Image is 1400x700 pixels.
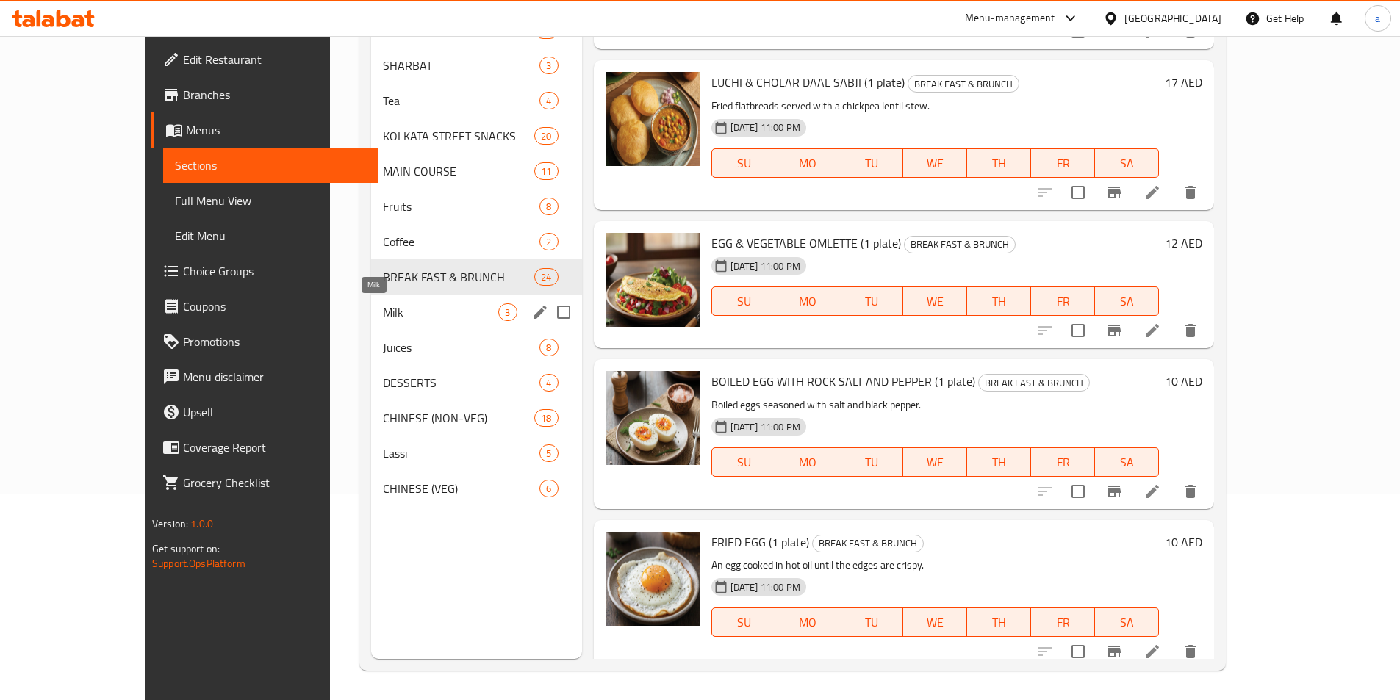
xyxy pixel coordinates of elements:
div: items [534,127,558,145]
div: BREAK FAST & BRUNCH [812,535,924,552]
span: Coffee [383,233,540,250]
button: MO [775,447,839,477]
div: [GEOGRAPHIC_DATA] [1124,10,1221,26]
button: TU [839,148,903,178]
div: items [539,92,558,109]
span: Sections [175,156,367,174]
div: Milk3edit [371,295,582,330]
span: TH [973,452,1025,473]
span: Tea [383,92,540,109]
button: delete [1173,175,1208,210]
span: Coverage Report [183,439,367,456]
span: TU [845,612,897,633]
div: items [539,480,558,497]
p: An egg cooked in hot oil until the edges are crispy. [711,556,1159,574]
button: delete [1173,474,1208,509]
span: WE [909,452,961,473]
button: SU [711,286,776,316]
a: Menus [151,112,378,148]
a: Edit menu item [1144,322,1161,339]
div: items [534,162,558,180]
div: items [539,374,558,392]
a: Branches [151,77,378,112]
span: MO [781,612,833,633]
a: Coverage Report [151,430,378,465]
button: TH [967,148,1031,178]
img: LUCHI & CHOLAR DAAL SABJI (1 plate) [606,72,700,166]
span: [DATE] 11:00 PM [725,120,806,134]
a: Grocery Checklist [151,465,378,500]
span: KOLKATA STREET SNACKS [383,127,535,145]
button: TU [839,286,903,316]
img: FRIED EGG (1 plate) [606,532,700,626]
span: Select to update [1063,636,1094,667]
button: MO [775,607,839,637]
div: BREAK FAST & BRUNCH [383,268,535,286]
span: SU [718,452,770,473]
button: SA [1095,148,1159,178]
a: Edit Restaurant [151,42,378,77]
span: TU [845,291,897,312]
a: Edit Menu [163,218,378,253]
button: TH [967,286,1031,316]
span: MO [781,153,833,174]
span: SA [1101,153,1153,174]
span: FRIED EGG (1 plate) [711,531,809,553]
span: Menus [186,121,367,139]
span: Milk [383,303,499,321]
span: Get support on: [152,539,220,558]
div: items [539,198,558,215]
span: 4 [540,94,557,108]
div: SHARBAT3 [371,48,582,83]
span: 8 [540,341,557,355]
span: SA [1101,452,1153,473]
div: CHINESE (VEG)6 [371,471,582,506]
button: Branch-specific-item [1096,313,1132,348]
div: items [534,268,558,286]
button: FR [1031,447,1095,477]
button: FR [1031,286,1095,316]
a: Choice Groups [151,253,378,289]
a: Menu disclaimer [151,359,378,394]
img: EGG & VEGETABLE OMLETTE (1 plate) [606,233,700,327]
h6: 10 AED [1165,371,1202,392]
span: SU [718,153,770,174]
div: items [539,233,558,250]
span: 5 [540,447,557,461]
button: WE [903,286,967,316]
span: 4 [540,376,557,390]
span: WE [909,612,961,633]
a: Sections [163,148,378,183]
span: SU [718,612,770,633]
span: SU [718,291,770,312]
p: Boiled eggs seasoned with salt and black pepper. [711,396,1159,414]
button: SA [1095,607,1159,637]
span: TH [973,612,1025,633]
button: MO [775,148,839,178]
button: WE [903,148,967,178]
span: MAIN COURSE [383,162,535,180]
span: BREAK FAST & BRUNCH [905,236,1015,253]
div: items [539,339,558,356]
button: delete [1173,313,1208,348]
span: Juices [383,339,540,356]
span: Upsell [183,403,367,421]
span: [DATE] 11:00 PM [725,580,806,594]
h6: 10 AED [1165,532,1202,552]
button: Branch-specific-item [1096,634,1132,669]
div: Lassi [383,444,540,462]
button: SA [1095,447,1159,477]
span: Fruits [383,198,540,215]
div: CHINESE (NON-VEG)18 [371,400,582,436]
span: BREAK FAST & BRUNCH [979,375,1089,392]
a: Coupons [151,289,378,324]
img: BOILED EGG WITH ROCK SALT AND PEPPER (1 plate) [606,371,700,465]
span: LUCHI & CHOLAR DAAL SABJI (1 plate) [711,71,905,93]
a: Edit menu item [1144,643,1161,660]
span: SHARBAT [383,57,540,74]
span: Promotions [183,333,367,350]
